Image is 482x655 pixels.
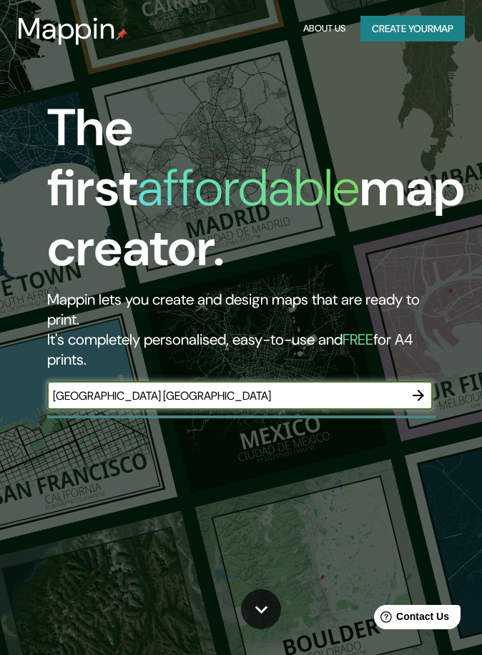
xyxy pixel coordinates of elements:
h2: Mappin lets you create and design maps that are ready to print. It's completely personalised, eas... [47,290,433,370]
input: Choose your favourite place [47,388,404,404]
h3: Mappin [17,11,116,46]
button: Create yourmap [360,16,465,42]
h5: FREE [343,330,373,350]
iframe: Help widget launcher [355,599,466,639]
h1: The first map creator. [47,98,465,290]
img: mappin-pin [116,29,127,40]
button: About Us [300,16,349,42]
h1: affordable [137,154,360,221]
